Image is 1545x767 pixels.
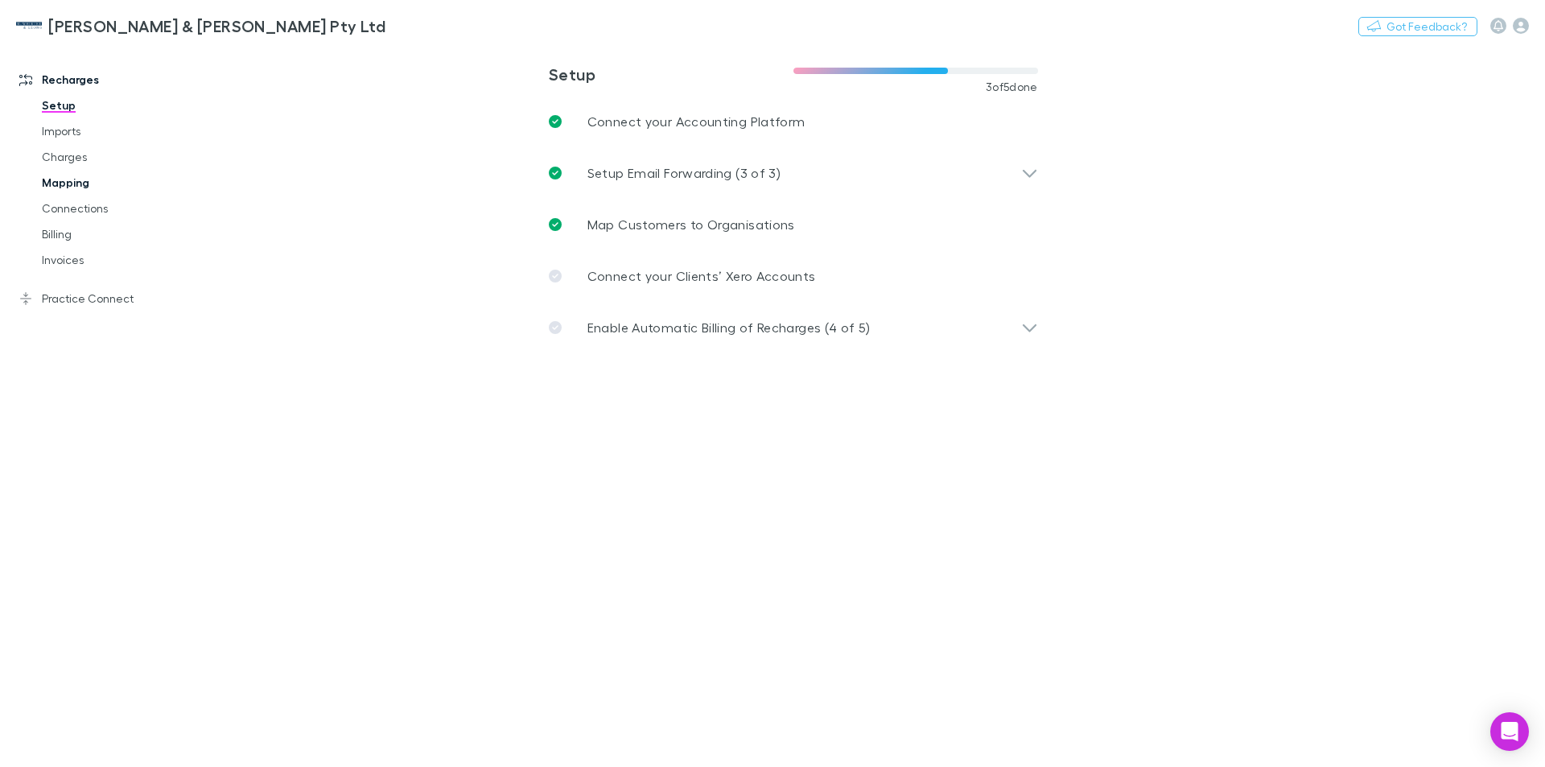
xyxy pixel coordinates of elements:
[587,266,816,286] p: Connect your Clients’ Xero Accounts
[26,170,217,196] a: Mapping
[587,215,795,234] p: Map Customers to Organisations
[536,302,1051,353] div: Enable Automatic Billing of Recharges (4 of 5)
[986,80,1038,93] span: 3 of 5 done
[26,196,217,221] a: Connections
[26,144,217,170] a: Charges
[536,250,1051,302] a: Connect your Clients’ Xero Accounts
[549,64,793,84] h3: Setup
[48,16,385,35] h3: [PERSON_NAME] & [PERSON_NAME] Pty Ltd
[1358,17,1477,36] button: Got Feedback?
[16,16,42,35] img: McWhirter & Leong Pty Ltd's Logo
[26,247,217,273] a: Invoices
[536,96,1051,147] a: Connect your Accounting Platform
[3,286,217,311] a: Practice Connect
[1490,712,1529,751] div: Open Intercom Messenger
[536,199,1051,250] a: Map Customers to Organisations
[587,318,871,337] p: Enable Automatic Billing of Recharges (4 of 5)
[26,118,217,144] a: Imports
[536,147,1051,199] div: Setup Email Forwarding (3 of 3)
[587,163,781,183] p: Setup Email Forwarding (3 of 3)
[3,67,217,93] a: Recharges
[26,93,217,118] a: Setup
[26,221,217,247] a: Billing
[587,112,805,131] p: Connect your Accounting Platform
[6,6,395,45] a: [PERSON_NAME] & [PERSON_NAME] Pty Ltd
